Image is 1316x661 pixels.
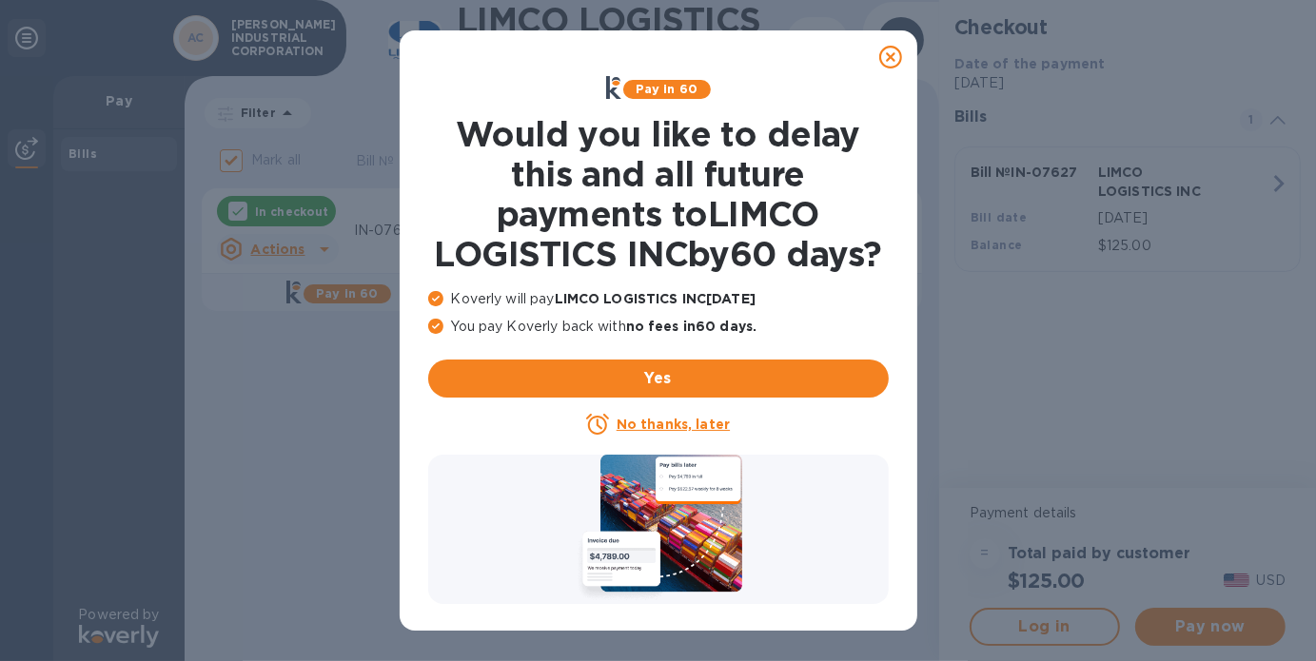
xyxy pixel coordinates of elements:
button: Yes [428,360,889,398]
p: Koverly will pay [428,289,889,309]
h1: Would you like to delay this and all future payments to LIMCO LOGISTICS INC by 60 days ? [428,114,889,274]
p: You pay Koverly back with [428,317,889,337]
b: LIMCO LOGISTICS INC [DATE] [555,291,756,306]
b: Pay in 60 [636,82,697,96]
span: Yes [443,367,874,390]
b: no fees in 60 days . [626,319,756,334]
u: No thanks, later [617,417,730,432]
